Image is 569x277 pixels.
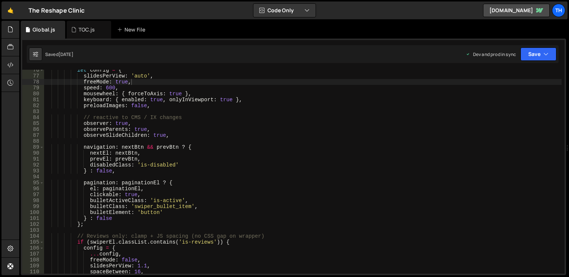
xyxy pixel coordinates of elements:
[22,67,44,73] div: 76
[45,51,73,57] div: Saved
[22,221,44,227] div: 102
[22,85,44,91] div: 79
[22,239,44,245] div: 105
[466,51,516,57] div: Dev and prod in sync
[22,210,44,215] div: 100
[520,47,556,61] button: Save
[22,192,44,198] div: 97
[117,26,148,33] div: New File
[22,233,44,239] div: 104
[22,257,44,263] div: 108
[33,26,55,33] div: Global.js
[483,4,550,17] a: [DOMAIN_NAME]
[253,4,316,17] button: Code Only
[22,186,44,192] div: 96
[22,251,44,257] div: 107
[22,263,44,269] div: 109
[22,162,44,168] div: 92
[22,103,44,109] div: 82
[22,91,44,97] div: 80
[22,204,44,210] div: 99
[29,6,84,15] div: The Reshape Clinic
[22,121,44,126] div: 85
[22,97,44,103] div: 81
[22,269,44,275] div: 110
[22,79,44,85] div: 78
[22,132,44,138] div: 87
[22,168,44,174] div: 93
[22,109,44,115] div: 83
[22,150,44,156] div: 90
[22,215,44,221] div: 101
[22,227,44,233] div: 103
[22,73,44,79] div: 77
[22,138,44,144] div: 88
[22,156,44,162] div: 91
[22,180,44,186] div: 95
[22,115,44,121] div: 84
[552,4,565,17] a: Th
[22,198,44,204] div: 98
[22,126,44,132] div: 86
[22,174,44,180] div: 94
[22,144,44,150] div: 89
[59,51,73,57] div: [DATE]
[22,245,44,251] div: 106
[1,1,20,19] a: 🤙
[79,26,95,33] div: TOC.js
